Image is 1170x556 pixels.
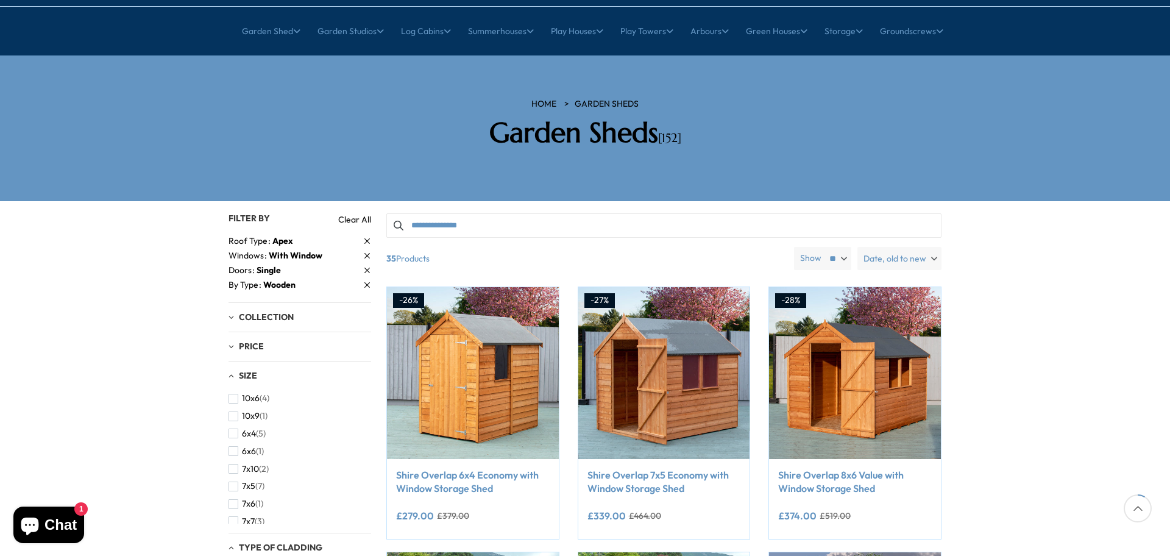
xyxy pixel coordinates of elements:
a: Shire Overlap 7x5 Economy with Window Storage Shed [587,468,741,496]
inbox-online-store-chat: Shopify online store chat [10,507,88,546]
h2: Garden Sheds [411,116,759,149]
label: Date, old to new [857,247,941,270]
span: Date, old to new [863,247,926,270]
span: (1) [255,499,263,509]
span: (3) [255,516,264,527]
span: Single [257,265,281,276]
a: Shire Overlap 6x4 Economy with Window Storage Shed [396,468,550,496]
span: Wooden [263,279,296,290]
button: 6x6 [229,443,264,460]
a: Garden Studios [317,16,384,46]
button: 10x6 [229,390,269,407]
span: (7) [255,481,264,491]
button: 10x9 [229,407,268,425]
label: Show [800,252,821,265]
a: Garden Shed [242,16,300,46]
button: 7x7 [229,513,264,530]
div: -27% [584,293,615,308]
span: Collection [239,312,294,323]
span: Products [381,247,789,270]
a: Log Cabins [401,16,451,46]
span: (1) [260,411,268,421]
span: Filter By [229,213,270,224]
span: (2) [259,464,269,474]
button: 7x5 [229,477,264,495]
span: (4) [260,393,269,404]
span: (1) [256,446,264,457]
span: [152] [658,130,681,146]
span: 7x6 [242,499,255,509]
a: Arbours [690,16,729,46]
span: 10x6 [242,393,260,404]
span: By Type [229,279,263,291]
ins: £279.00 [396,511,434,521]
span: Price [239,341,264,352]
a: HOME [531,98,556,110]
a: Groundscrews [880,16,943,46]
a: Play Houses [551,16,603,46]
span: Windows [229,249,269,262]
del: £519.00 [820,511,851,520]
span: 7x10 [242,464,259,474]
span: Apex [272,235,293,246]
a: Play Towers [620,16,673,46]
div: -28% [775,293,806,308]
input: Search products [386,213,941,238]
a: Green Houses [746,16,807,46]
button: 7x10 [229,460,269,478]
a: Clear All [338,213,371,226]
ins: £374.00 [778,511,817,521]
span: 6x6 [242,446,256,457]
a: Summerhouses [468,16,534,46]
span: With Window [269,250,322,261]
a: Shire Overlap 8x6 Value with Window Storage Shed [778,468,932,496]
span: (5) [256,429,266,439]
div: -26% [393,293,424,308]
span: 10x9 [242,411,260,421]
b: 35 [386,247,396,270]
span: Type of Cladding [239,542,322,553]
del: £464.00 [629,511,661,520]
span: Doors [229,264,257,277]
span: Roof Type [229,235,272,248]
img: Shire Overlap 6x4 Economy with Window Storage Shed - Best Shed [387,287,559,459]
span: Size [239,370,257,381]
span: 7x5 [242,481,255,491]
span: 7x7 [242,516,255,527]
del: £379.00 [437,511,469,520]
button: 6x4 [229,425,266,443]
span: 6x4 [242,429,256,439]
ins: £339.00 [587,511,626,521]
a: Storage [824,16,863,46]
button: 7x6 [229,495,263,513]
a: Garden Sheds [575,98,639,110]
img: Shire Overlap 7x5 Economy with Window Storage Shed - Best Shed [578,287,750,459]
